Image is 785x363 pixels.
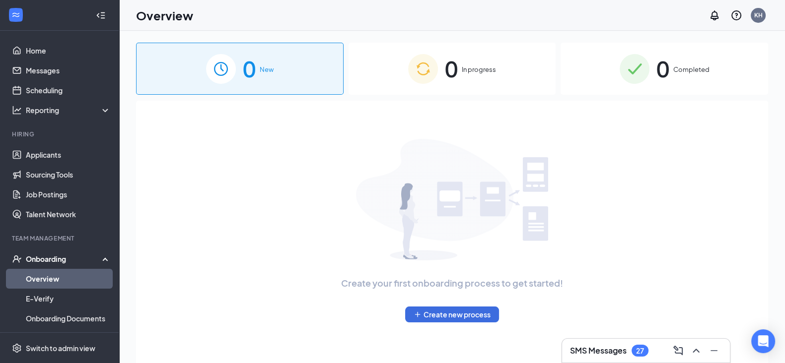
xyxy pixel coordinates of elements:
[26,184,111,204] a: Job Postings
[260,64,274,74] span: New
[26,254,102,264] div: Onboarding
[656,52,669,86] span: 0
[26,165,111,184] a: Sourcing Tools
[730,9,742,21] svg: QuestionInfo
[672,345,684,357] svg: ComposeMessage
[414,310,422,318] svg: Plus
[26,41,111,60] a: Home
[670,343,686,359] button: ComposeMessage
[690,345,702,357] svg: ChevronUp
[462,64,496,74] span: In progress
[405,306,499,322] button: PlusCreate new process
[11,10,21,20] svg: WorkstreamLogo
[709,9,720,21] svg: Notifications
[754,11,763,19] div: KH
[96,10,106,20] svg: Collapse
[26,60,111,80] a: Messages
[12,130,109,138] div: Hiring
[341,276,563,290] span: Create your first onboarding process to get started!
[26,269,111,289] a: Overview
[26,80,111,100] a: Scheduling
[26,204,111,224] a: Talent Network
[26,308,111,328] a: Onboarding Documents
[26,105,111,115] div: Reporting
[26,328,111,348] a: Activity log
[12,254,22,264] svg: UserCheck
[12,105,22,115] svg: Analysis
[673,64,710,74] span: Completed
[688,343,704,359] button: ChevronUp
[706,343,722,359] button: Minimize
[636,347,644,355] div: 27
[12,234,109,242] div: Team Management
[12,343,22,353] svg: Settings
[708,345,720,357] svg: Minimize
[136,7,193,24] h1: Overview
[243,52,256,86] span: 0
[570,345,627,356] h3: SMS Messages
[445,52,458,86] span: 0
[26,289,111,308] a: E-Verify
[751,329,775,353] div: Open Intercom Messenger
[26,343,95,353] div: Switch to admin view
[26,145,111,165] a: Applicants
